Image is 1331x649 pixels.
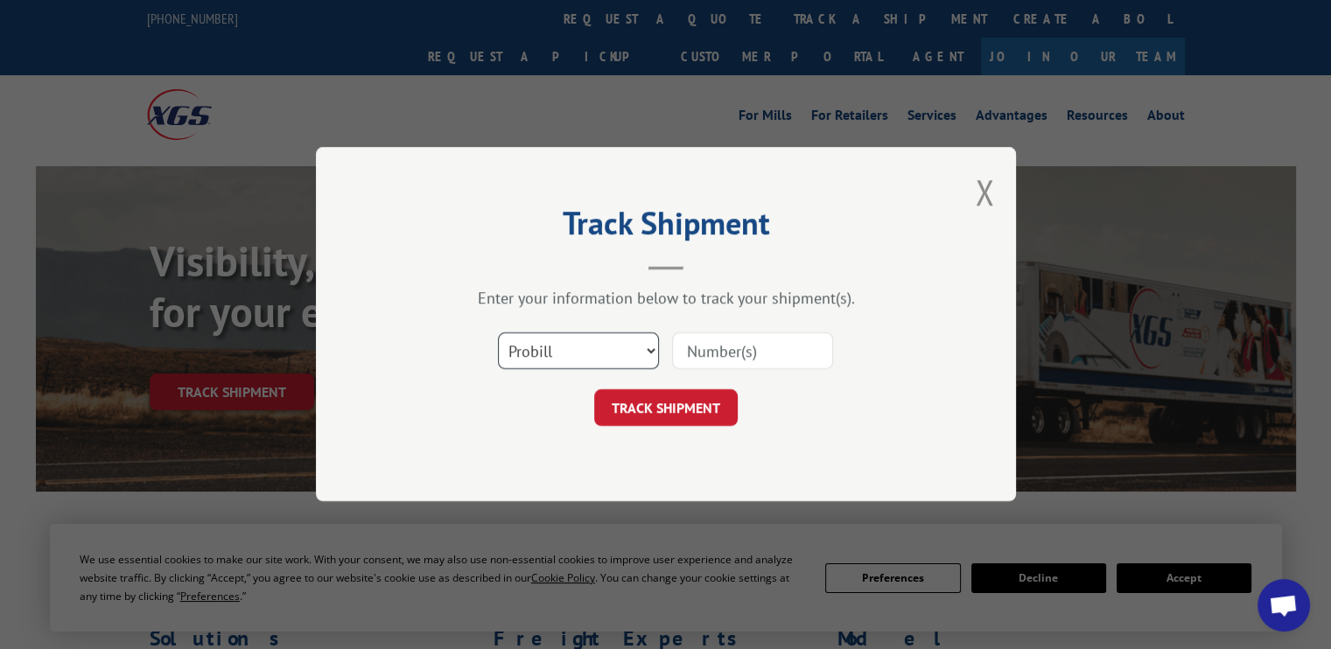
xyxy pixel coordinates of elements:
[975,169,994,215] button: Close modal
[403,211,928,244] h2: Track Shipment
[594,390,738,427] button: TRACK SHIPMENT
[1257,579,1310,632] div: Open chat
[403,289,928,309] div: Enter your information below to track your shipment(s).
[672,333,833,370] input: Number(s)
